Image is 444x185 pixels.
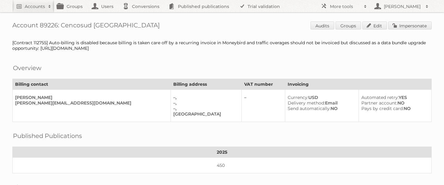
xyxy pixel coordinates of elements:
div: –, [173,100,236,106]
div: YES [361,95,426,100]
h2: [PERSON_NAME] [382,3,422,10]
h2: Overview [13,63,41,73]
div: [PERSON_NAME] [15,95,166,100]
div: [Contract 112755] Auto-billing is disabled because billing is taken care off by a recurring invoi... [12,40,432,51]
span: Pays by credit card: [361,106,404,111]
div: NO [361,100,426,106]
div: NO [361,106,426,111]
div: –, [173,106,236,111]
div: Email [288,100,354,106]
a: Edit [362,22,387,30]
th: Billing address [171,79,242,90]
div: –, [173,95,236,100]
a: Impersonate [388,22,432,30]
div: USD [288,95,354,100]
td: – [242,90,285,122]
th: Invoicing [285,79,431,90]
span: Automated retry: [361,95,399,100]
th: 2025 [13,147,432,158]
h2: Accounts [25,3,45,10]
span: Partner account: [361,100,397,106]
span: Currency: [288,95,308,100]
h2: More tools [330,3,361,10]
th: Billing contact [13,79,171,90]
span: Delivery method: [288,100,325,106]
div: [GEOGRAPHIC_DATA] [173,111,236,117]
div: [PERSON_NAME][EMAIL_ADDRESS][DOMAIN_NAME] [15,100,166,106]
td: 450 [13,158,432,173]
h2: Published Publications [13,131,82,140]
div: NO [288,106,354,111]
a: Audits [310,22,334,30]
span: Send automatically: [288,106,331,111]
th: VAT number [242,79,285,90]
h1: Account 89226: Cencosud [GEOGRAPHIC_DATA] [12,22,432,31]
a: Groups [335,22,361,30]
